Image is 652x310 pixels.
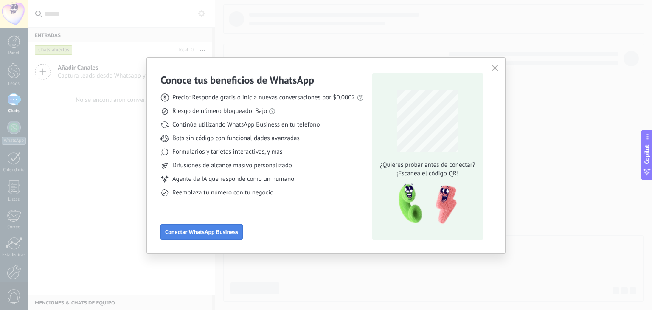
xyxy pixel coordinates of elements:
[643,145,651,164] span: Copilot
[172,121,320,129] span: Continúa utilizando WhatsApp Business en tu teléfono
[391,181,458,227] img: qr-pic-1x.png
[160,73,314,87] h3: Conoce tus beneficios de WhatsApp
[172,161,292,170] span: Difusiones de alcance masivo personalizado
[377,169,478,178] span: ¡Escanea el código QR!
[172,107,267,116] span: Riesgo de número bloqueado: Bajo
[172,175,294,183] span: Agente de IA que responde como un humano
[165,229,238,235] span: Conectar WhatsApp Business
[377,161,478,169] span: ¿Quieres probar antes de conectar?
[172,148,282,156] span: Formularios y tarjetas interactivas, y más
[160,224,243,240] button: Conectar WhatsApp Business
[172,93,355,102] span: Precio: Responde gratis o inicia nuevas conversaciones por $0.0002
[172,134,300,143] span: Bots sin código con funcionalidades avanzadas
[172,189,273,197] span: Reemplaza tu número con tu negocio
